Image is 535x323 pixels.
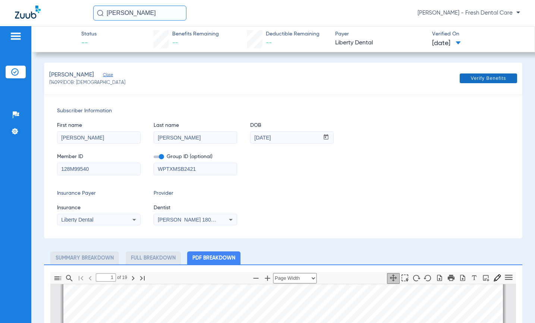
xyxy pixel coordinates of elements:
[460,73,517,83] button: Verify Benefits
[154,189,237,197] span: Provider
[57,107,509,115] span: Subscriber Information
[187,251,240,264] li: PDF Breakdown
[503,273,515,283] button: Tools
[61,217,93,223] span: Liberty Dental
[49,80,125,87] span: (14099) DOB: [DEMOGRAPHIC_DATA]
[75,278,86,284] pdf-shy-button: First page
[57,122,141,129] span: First name
[172,40,178,46] span: --
[445,273,457,284] button: Print
[250,278,261,284] pdf-shy-button: Zoom Out
[498,287,535,323] iframe: Chat Widget
[158,217,231,223] span: [PERSON_NAME] 1801023031
[93,6,186,21] input: Search for patients
[261,278,273,284] pdf-shy-button: Zoom In
[250,122,334,129] span: DOB
[103,72,110,79] span: Close
[75,273,87,284] button: Go to First Page
[172,30,219,38] span: Benefits Remaining
[126,251,181,264] li: Full Breakdown
[468,277,480,283] pdf-shy-button: Draw
[84,273,97,284] button: Previous Page
[154,122,237,129] span: Last name
[399,273,411,284] button: Enable Text Selection Tool
[52,278,63,284] pdf-shy-button: Toggle Sidebar
[335,38,426,48] span: Liberty Dental
[10,32,22,41] img: hamburger-icon
[57,153,141,161] span: Member ID
[273,273,317,283] select: Zoom
[418,9,520,17] span: [PERSON_NAME] - Fresh Dental Care
[57,204,141,212] span: Insurance
[49,70,94,80] span: [PERSON_NAME]
[84,278,96,284] pdf-shy-button: Previous Page
[432,30,523,38] span: Verified On
[127,273,139,284] button: Next Page
[81,38,97,48] span: --
[154,204,237,212] span: Dentist
[434,277,445,283] pdf-shy-button: Open File
[81,30,97,38] span: Status
[491,277,503,283] pdf-shy-button: Draw
[249,273,262,284] button: Zoom Out
[57,189,141,197] span: Insurance Payer
[432,39,461,48] span: [DATE]
[387,277,399,283] pdf-shy-button: Enable hand tool
[480,277,491,283] pdf-shy-button: Text
[116,273,128,282] span: of ⁨19⁩
[422,273,434,284] button: Rotate Counterclockwise
[63,278,75,284] pdf-shy-button: Find in Document
[136,273,149,284] button: Go to Last Page
[410,273,423,284] button: Rotate Clockwise
[154,153,237,161] span: Group ID (optional)
[127,278,139,284] pdf-shy-button: Next Page
[410,278,422,283] pdf-shy-button: Rotate Clockwise
[504,272,514,282] svg: Tools
[335,30,426,38] span: Payer
[319,132,333,144] button: Open calendar
[445,277,457,283] pdf-shy-button: Print
[15,6,41,19] img: Zuub Logo
[399,277,410,283] pdf-shy-button: Enable text selection tool
[456,273,469,284] button: Save
[433,273,446,284] button: Open File
[471,75,506,81] span: Verify Benefits
[50,251,119,264] li: Summary Breakdown
[261,273,274,284] button: Zoom In
[422,278,434,283] pdf-shy-button: Rotate Counterclockwise
[96,273,116,282] input: Page
[266,40,272,46] span: --
[97,10,104,16] img: Search Icon
[136,278,148,284] pdf-shy-button: Last page
[457,277,468,283] pdf-shy-button: Download
[266,30,320,38] span: Deductible Remaining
